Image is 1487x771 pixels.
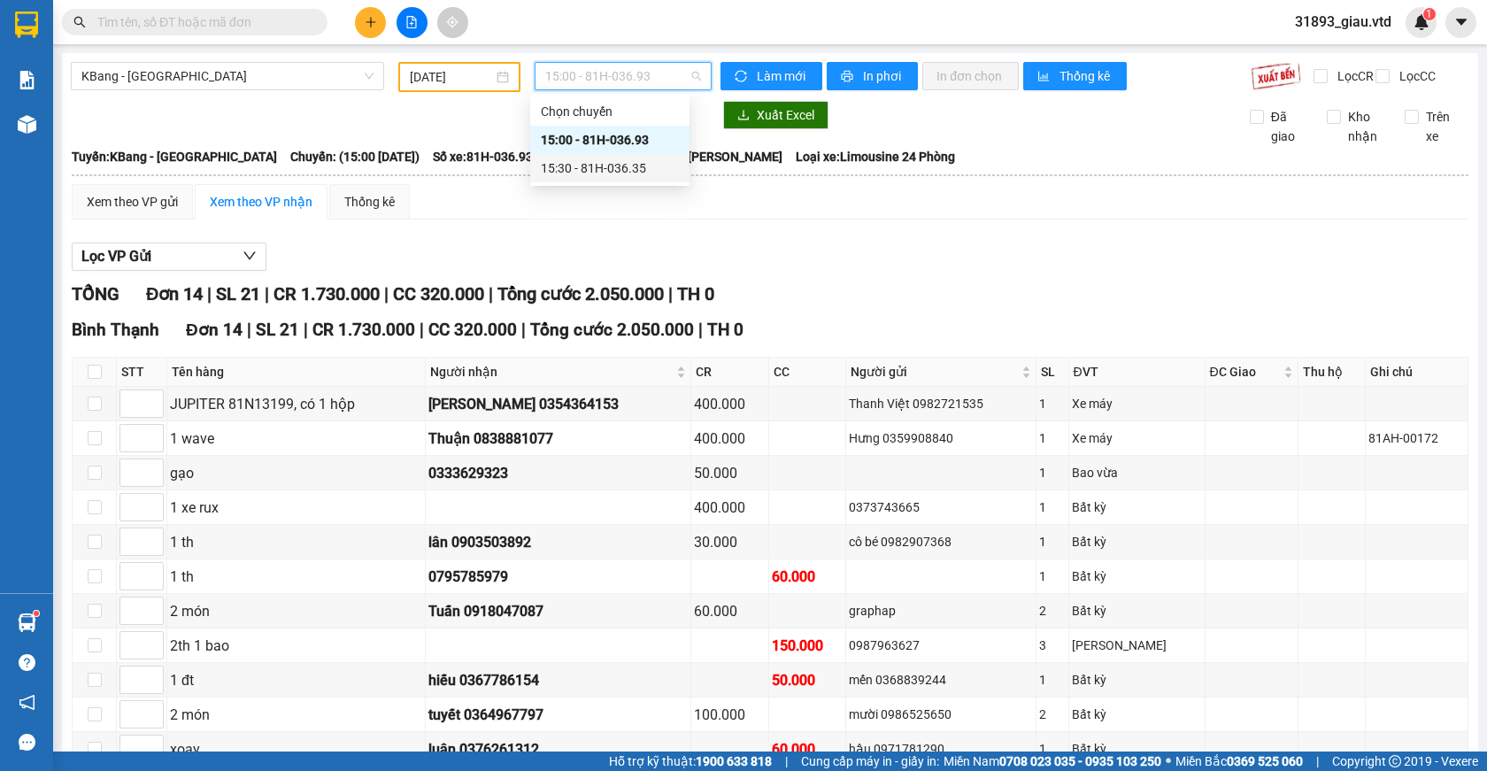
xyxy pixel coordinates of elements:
[405,16,418,28] span: file-add
[668,283,673,305] span: |
[1039,670,1065,690] div: 1
[1037,70,1052,84] span: bar-chart
[1036,358,1068,387] th: SL
[195,82,281,113] span: hòa lân
[863,66,904,86] span: In phơi
[720,62,822,90] button: syncLàm mới
[355,7,386,38] button: plus
[1227,754,1303,768] strong: 0369 525 060
[497,283,664,305] span: Tổng cước 2.050.000
[1426,8,1432,20] span: 1
[1366,358,1468,387] th: Ghi chú
[170,428,422,450] div: 1 wave
[265,283,269,305] span: |
[437,7,468,38] button: aim
[420,320,424,340] span: |
[1072,532,1202,551] div: Bất kỳ
[1341,107,1391,146] span: Kho nhận
[772,566,844,588] div: 60.000
[1316,752,1319,771] span: |
[428,462,688,484] div: 0333629323
[169,58,312,82] div: 0972999076
[694,393,766,415] div: 400.000
[169,92,195,111] span: DĐ:
[81,63,374,89] span: KBang - Sài Gòn
[849,739,1033,759] div: hậu 0971781290
[698,320,703,340] span: |
[430,362,673,382] span: Người nhận
[999,754,1161,768] strong: 0708 023 035 - 0935 103 250
[207,283,212,305] span: |
[1072,497,1202,517] div: Bất kỳ
[428,566,688,588] div: 0795785979
[785,752,788,771] span: |
[344,192,395,212] div: Thống kê
[757,66,808,86] span: Làm mới
[1072,428,1202,448] div: Xe máy
[1023,62,1127,90] button: bar-chartThống kê
[117,358,167,387] th: STT
[827,62,918,90] button: printerIn phơi
[274,283,380,305] span: CR 1.730.000
[304,320,308,340] span: |
[1166,758,1171,765] span: ⚪️
[397,7,428,38] button: file-add
[1039,705,1065,724] div: 2
[609,752,772,771] span: Hỗ trợ kỹ thuật:
[15,17,42,35] span: Gửi:
[97,12,306,32] input: Tìm tên, số ĐT hoặc mã đơn
[72,320,159,340] span: Bình Thạnh
[87,192,178,212] div: Xem theo VP gửi
[849,636,1033,655] div: 0987963627
[1330,66,1376,86] span: Lọc CR
[677,283,714,305] span: TH 0
[15,15,157,36] div: KBang
[170,497,422,519] div: 1 xe rux
[1281,11,1406,33] span: 31893_giau.vtd
[1445,7,1476,38] button: caret-down
[384,283,389,305] span: |
[72,243,266,271] button: Lọc VP Gửi
[849,670,1033,690] div: mến 0368839244
[841,70,856,84] span: printer
[1264,107,1314,146] span: Đã giao
[428,704,688,726] div: tuyết 0364967797
[365,16,377,28] span: plus
[851,362,1018,382] span: Người gửi
[19,734,35,751] span: message
[541,158,679,178] div: 15:30 - 81H-036.35
[34,611,39,616] sup: 1
[796,147,955,166] span: Loại xe: Limousine 24 Phòng
[1072,636,1202,655] div: [PERSON_NAME]
[1039,463,1065,482] div: 1
[1039,601,1065,621] div: 2
[1072,670,1202,690] div: Bất kỳ
[541,130,679,150] div: 15:00 - 81H-036.93
[428,738,688,760] div: luân 0376261312
[944,752,1161,771] span: Miền Nam
[18,71,36,89] img: solution-icon
[170,462,422,484] div: gạo
[1072,739,1202,759] div: Bất kỳ
[521,320,526,340] span: |
[72,150,277,164] b: Tuyến: KBang - [GEOGRAPHIC_DATA]
[922,62,1019,90] button: In đơn chọn
[1423,8,1436,20] sup: 1
[1175,752,1303,771] span: Miền Bắc
[170,704,422,726] div: 2 món
[723,101,828,129] button: downloadXuất Excel
[19,694,35,711] span: notification
[186,320,243,340] span: Đơn 14
[772,669,844,691] div: 50.000
[169,36,312,58] div: hương
[1072,394,1202,413] div: Xe máy
[1251,62,1301,90] img: 9k=
[170,600,422,622] div: 2 món
[170,531,422,553] div: 1 th
[849,532,1033,551] div: cô bé 0982907368
[1072,567,1202,586] div: Bất kỳ
[849,394,1033,413] div: Thanh Việt 0982721535
[694,600,766,622] div: 60.000
[769,358,847,387] th: CC
[216,283,260,305] span: SL 21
